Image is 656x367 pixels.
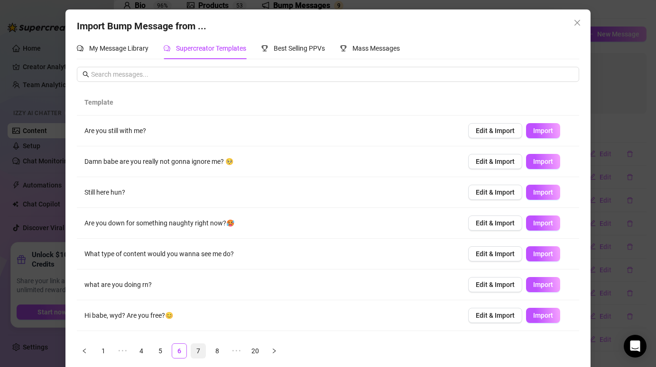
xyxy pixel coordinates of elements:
[526,308,560,323] button: Import
[267,343,282,358] li: Next Page
[271,348,277,354] span: right
[533,250,553,258] span: Import
[210,344,224,358] a: 8
[476,281,515,288] span: Edit & Import
[77,146,460,177] td: Damn babe are you really not gonna ignore me? 🥺
[468,123,522,138] button: Edit & Import
[164,45,170,52] span: comment
[77,343,92,358] li: Previous Page
[533,312,553,319] span: Import
[476,127,515,134] span: Edit & Import
[476,219,515,227] span: Edit & Import
[526,185,560,200] button: Import
[476,158,515,165] span: Edit & Import
[115,343,130,358] li: Previous 5 Pages
[468,215,522,231] button: Edit & Import
[134,343,149,358] li: 4
[533,281,553,288] span: Import
[96,343,111,358] li: 1
[96,344,111,358] a: 1
[624,335,647,358] div: Open Intercom Messenger
[115,343,130,358] span: •••
[229,343,244,358] span: •••
[172,344,186,358] a: 6
[570,15,585,30] button: Close
[248,344,262,358] a: 20
[274,45,325,52] span: Best Selling PPVs
[77,239,460,269] td: What type of content would you wanna see me do?
[229,343,244,358] li: Next 5 Pages
[573,19,581,27] span: close
[77,90,460,116] th: Template
[526,277,560,292] button: Import
[526,215,560,231] button: Import
[476,312,515,319] span: Edit & Import
[476,188,515,196] span: Edit & Import
[468,154,522,169] button: Edit & Import
[176,45,246,52] span: Supercreator Templates
[77,45,83,52] span: comment
[261,45,268,52] span: trophy
[526,154,560,169] button: Import
[526,123,560,138] button: Import
[191,343,206,358] li: 7
[77,177,460,208] td: Still here hun?
[248,343,263,358] li: 20
[89,45,148,52] span: My Message Library
[91,69,573,80] input: Search messages...
[77,116,460,146] td: Are you still with me?
[533,127,553,134] span: Import
[77,20,206,32] span: Import Bump Message from ...
[468,246,522,261] button: Edit & Import
[77,208,460,239] td: Are you down for something naughty right now?🥵
[526,246,560,261] button: Import
[468,185,522,200] button: Edit & Import
[468,308,522,323] button: Edit & Import
[153,343,168,358] li: 5
[533,188,553,196] span: Import
[83,71,89,78] span: search
[476,250,515,258] span: Edit & Import
[533,219,553,227] span: Import
[77,343,92,358] button: left
[210,343,225,358] li: 8
[134,344,148,358] a: 4
[352,45,400,52] span: Mass Messages
[77,269,460,300] td: what are you doing rn?
[153,344,167,358] a: 5
[570,19,585,27] span: Close
[340,45,347,52] span: trophy
[267,343,282,358] button: right
[77,331,460,362] td: Hello {name}, are you free to chat?
[172,343,187,358] li: 6
[77,300,460,331] td: Hi babe, wyd? Are you free?😊
[191,344,205,358] a: 7
[468,277,522,292] button: Edit & Import
[533,158,553,165] span: Import
[82,348,87,354] span: left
